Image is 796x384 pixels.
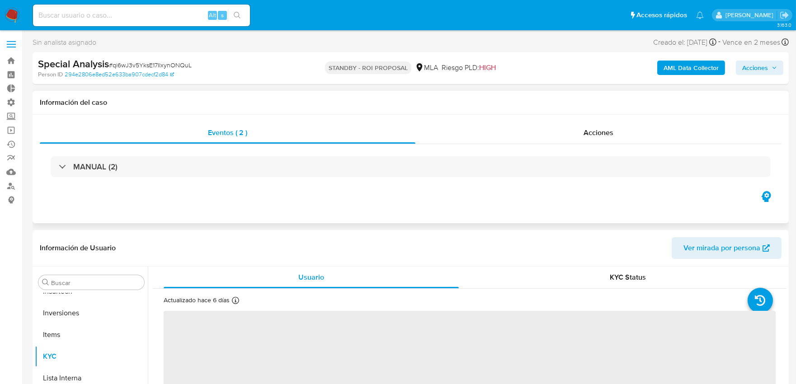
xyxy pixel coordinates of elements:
b: AML Data Collector [664,61,719,75]
b: Person ID [38,70,63,79]
div: Creado el: [DATE] [653,36,716,48]
button: AML Data Collector [657,61,725,75]
span: - [718,36,721,48]
input: Buscar usuario o caso... [33,9,250,21]
span: Alt [209,11,216,19]
div: MANUAL (2) [51,156,771,177]
span: Sin analista asignado [33,37,96,47]
button: Ver mirada por persona [672,237,782,259]
button: KYC [35,346,148,367]
span: s [221,11,224,19]
p: Actualizado hace 6 días [164,296,230,304]
span: Ver mirada por persona [683,237,760,259]
span: # qi6wJ3v5YksE17IlxynONQuL [109,61,192,70]
span: Acciones [742,61,768,75]
h1: Información del caso [40,98,782,107]
button: Acciones [736,61,783,75]
a: Salir [780,10,789,20]
p: sandra.chabay@mercadolibre.com [725,11,777,19]
a: 294e2806e8ed52e633ba907cdecf2d84 [65,70,174,79]
a: Notificaciones [696,11,704,19]
span: Riesgo PLD: [442,63,496,73]
div: MLA [415,63,438,73]
span: Accesos rápidos [636,10,687,20]
span: Vence en 2 meses [722,37,780,47]
span: HIGH [479,62,496,73]
p: STANDBY - ROI PROPOSAL [325,61,411,74]
button: Items [35,324,148,346]
span: Eventos ( 2 ) [208,127,247,138]
button: Inversiones [35,302,148,324]
h3: MANUAL (2) [73,162,118,172]
input: Buscar [51,279,141,287]
b: Special Analysis [38,56,109,71]
button: Buscar [42,279,49,286]
button: search-icon [228,9,246,22]
span: Acciones [584,127,613,138]
h1: Información de Usuario [40,244,116,253]
span: Usuario [298,272,324,282]
span: KYC Status [610,272,646,282]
